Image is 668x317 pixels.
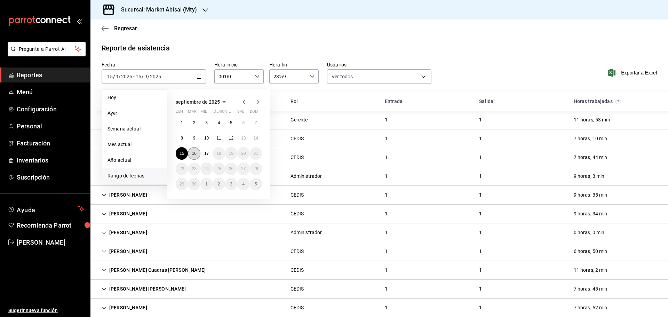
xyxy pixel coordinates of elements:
button: 4 de octubre de 2025 [237,178,249,190]
abbr: miércoles [200,109,207,117]
abbr: 20 de septiembre de 2025 [241,151,246,156]
div: Cell [568,113,616,126]
button: 25 de septiembre de 2025 [213,163,225,175]
abbr: 18 de septiembre de 2025 [216,151,221,156]
svg: El total de horas trabajadas por usuario es el resultado de la suma redondeada del registro de ho... [615,99,621,104]
div: Gerente [291,116,308,124]
div: Cell [285,226,328,239]
div: CEDIS [291,210,304,217]
input: -- [135,74,142,79]
abbr: 9 de septiembre de 2025 [193,136,196,141]
a: Pregunta a Parrot AI [5,50,86,58]
abbr: martes [188,109,196,117]
span: Ayuda [17,205,75,213]
div: HeadCell [285,95,379,108]
div: CEDIS [291,248,304,255]
abbr: 28 de septiembre de 2025 [254,166,258,171]
div: Cell [474,151,487,164]
button: 14 de septiembre de 2025 [250,132,262,144]
div: Cell [96,189,153,201]
button: 3 de octubre de 2025 [225,178,237,190]
span: Exportar a Excel [609,69,657,77]
div: Cell [379,264,393,277]
span: Inventarios [17,156,85,165]
button: 5 de septiembre de 2025 [225,117,237,129]
div: Cell [379,283,393,295]
span: Rango de fechas [108,172,161,180]
abbr: domingo [250,109,259,117]
button: 6 de septiembre de 2025 [237,117,249,129]
div: Cell [96,132,153,145]
div: Cell [285,170,328,183]
div: Cell [379,170,393,183]
div: Cell [285,264,310,277]
input: -- [144,74,148,79]
div: CEDIS [291,191,304,199]
span: Año actual [108,157,161,164]
span: / [148,74,150,79]
span: Ver todos [332,73,353,80]
div: Cell [285,301,310,314]
div: CEDIS [291,154,304,161]
div: Cell [379,301,393,314]
abbr: 1 de septiembre de 2025 [181,120,183,125]
div: Cell [285,245,310,258]
div: Cell [96,207,153,220]
div: Cell [474,113,487,126]
abbr: 14 de septiembre de 2025 [254,136,258,141]
span: Suscripción [17,173,85,182]
div: Cell [96,283,192,295]
button: 9 de septiembre de 2025 [188,132,200,144]
div: Cell [379,151,393,164]
div: Cell [568,132,613,145]
div: Cell [474,283,487,295]
div: CEDIS [291,135,304,142]
div: Row [90,205,668,223]
span: Ayer [108,110,161,117]
button: 30 de septiembre de 2025 [188,178,200,190]
span: [PERSON_NAME] [17,238,85,247]
div: Reporte de asistencia [102,43,170,53]
div: Cell [285,132,310,145]
div: Row [90,111,668,129]
div: Cell [474,226,487,239]
abbr: 5 de octubre de 2025 [255,182,257,187]
span: Regresar [114,25,137,32]
div: Cell [379,189,393,201]
label: Fecha [102,62,206,67]
div: Cell [568,207,613,220]
button: Regresar [102,25,137,32]
button: 1 de octubre de 2025 [200,178,213,190]
button: 20 de septiembre de 2025 [237,147,249,160]
button: Pregunta a Parrot AI [8,42,86,56]
button: 10 de septiembre de 2025 [200,132,213,144]
abbr: 4 de octubre de 2025 [242,182,245,187]
abbr: 22 de septiembre de 2025 [180,166,184,171]
abbr: 2 de octubre de 2025 [218,182,220,187]
button: 29 de septiembre de 2025 [176,178,188,190]
abbr: 2 de septiembre de 2025 [193,120,196,125]
abbr: 1 de octubre de 2025 [205,182,208,187]
abbr: 24 de septiembre de 2025 [204,166,209,171]
abbr: 30 de septiembre de 2025 [192,182,196,187]
div: Row [90,148,668,167]
div: Cell [474,170,487,183]
div: Administrador [291,229,322,236]
abbr: 13 de septiembre de 2025 [241,136,246,141]
div: Cell [474,264,487,277]
abbr: 6 de septiembre de 2025 [242,120,245,125]
abbr: 17 de septiembre de 2025 [204,151,209,156]
button: 4 de septiembre de 2025 [213,117,225,129]
abbr: 29 de septiembre de 2025 [180,182,184,187]
span: Recomienda Parrot [17,221,85,230]
abbr: 26 de septiembre de 2025 [229,166,233,171]
button: 27 de septiembre de 2025 [237,163,249,175]
button: 23 de septiembre de 2025 [188,163,200,175]
h3: Sucursal: Market Abisal (Mty) [116,6,197,14]
div: Cell [96,113,153,126]
abbr: 25 de septiembre de 2025 [216,166,221,171]
button: 2 de septiembre de 2025 [188,117,200,129]
button: 12 de septiembre de 2025 [225,132,237,144]
abbr: 3 de septiembre de 2025 [205,120,208,125]
span: Semana actual [108,125,161,133]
